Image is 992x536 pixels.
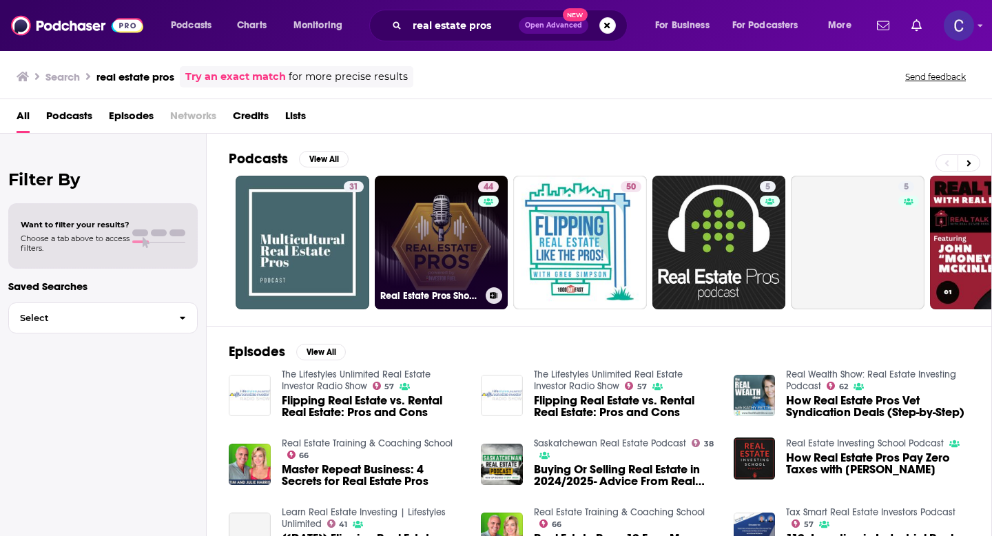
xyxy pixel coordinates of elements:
[944,10,974,41] button: Show profile menu
[652,176,786,309] a: 5
[287,451,309,459] a: 66
[229,375,271,417] img: Flipping Real Estate vs. Rental Real Estate: Pros and Cons
[765,181,770,194] span: 5
[228,14,275,37] a: Charts
[786,452,969,475] a: How Real Estate Pros Pay Zero Taxes with Michael Waddele
[96,70,174,83] h3: real estate pros
[8,302,198,333] button: Select
[237,16,267,35] span: Charts
[944,10,974,41] img: User Profile
[171,16,211,35] span: Podcasts
[289,69,408,85] span: for more precise results
[519,17,588,34] button: Open AdvancedNew
[827,382,848,390] a: 62
[293,16,342,35] span: Monitoring
[296,344,346,360] button: View All
[786,452,969,475] span: How Real Estate Pros Pay Zero Taxes with [PERSON_NAME]
[8,169,198,189] h2: Filter By
[282,369,431,392] a: The Lifestyles Unlimited Real Estate Investor Radio Show
[229,343,285,360] h2: Episodes
[901,71,970,83] button: Send feedback
[21,220,130,229] span: Want to filter your results?
[692,439,714,447] a: 38
[339,522,347,528] span: 41
[760,181,776,192] a: 5
[621,181,641,192] a: 50
[282,437,453,449] a: Real Estate Training & Coaching School
[539,519,561,528] a: 66
[161,14,229,37] button: open menu
[786,395,969,418] a: How Real Estate Pros Vet Syndication Deals (Step-by-Step)
[407,14,519,37] input: Search podcasts, credits, & more...
[17,105,30,133] a: All
[791,176,924,309] a: 5
[734,437,776,480] img: How Real Estate Pros Pay Zero Taxes with Michael Waddele
[839,384,848,390] span: 62
[626,181,636,194] span: 50
[236,176,369,309] a: 31
[299,151,349,167] button: View All
[534,395,717,418] a: Flipping Real Estate vs. Rental Real Estate: Pros and Cons
[284,14,360,37] button: open menu
[229,444,271,486] img: Master Repeat Business: 4 Secrets for Real Estate Pros
[723,14,818,37] button: open menu
[382,10,641,41] div: Search podcasts, credits, & more...
[828,16,851,35] span: More
[46,105,92,133] a: Podcasts
[229,150,288,167] h2: Podcasts
[563,8,588,21] span: New
[637,384,647,390] span: 57
[11,12,143,39] img: Podchaser - Follow, Share and Rate Podcasts
[944,10,974,41] span: Logged in as publicityxxtina
[384,384,394,390] span: 57
[109,105,154,133] a: Episodes
[786,506,955,518] a: Tax Smart Real Estate Investors Podcast
[898,181,914,192] a: 5
[380,290,480,302] h3: Real Estate Pros Show - Powered By Investor Fuel
[786,437,944,449] a: Real Estate Investing School Podcast
[534,464,717,487] a: Buying Or Selling Real Estate in 2024/2025- Advice From Real Estate Pros
[481,444,523,486] img: Buying Or Selling Real Estate in 2024/2025- Advice From Real Estate Pros
[534,437,686,449] a: Saskatchewan Real Estate Podcast
[704,441,714,447] span: 38
[906,14,927,37] a: Show notifications dropdown
[373,382,395,390] a: 57
[282,464,465,487] a: Master Repeat Business: 4 Secrets for Real Estate Pros
[375,176,508,309] a: 44Real Estate Pros Show - Powered By Investor Fuel
[45,70,80,83] h3: Search
[552,522,561,528] span: 66
[513,176,647,309] a: 50
[327,519,348,528] a: 41
[732,16,798,35] span: For Podcasters
[285,105,306,133] a: Lists
[786,369,956,392] a: Real Wealth Show: Real Estate Investing Podcast
[299,453,309,459] span: 66
[534,369,683,392] a: The Lifestyles Unlimited Real Estate Investor Radio Show
[282,395,465,418] a: Flipping Real Estate vs. Rental Real Estate: Pros and Cons
[481,375,523,417] img: Flipping Real Estate vs. Rental Real Estate: Pros and Cons
[9,313,168,322] span: Select
[871,14,895,37] a: Show notifications dropdown
[21,234,130,253] span: Choose a tab above to access filters.
[478,181,499,192] a: 44
[344,181,364,192] a: 31
[229,343,346,360] a: EpisodesView All
[484,181,493,194] span: 44
[625,382,647,390] a: 57
[734,375,776,417] img: How Real Estate Pros Vet Syndication Deals (Step-by-Step)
